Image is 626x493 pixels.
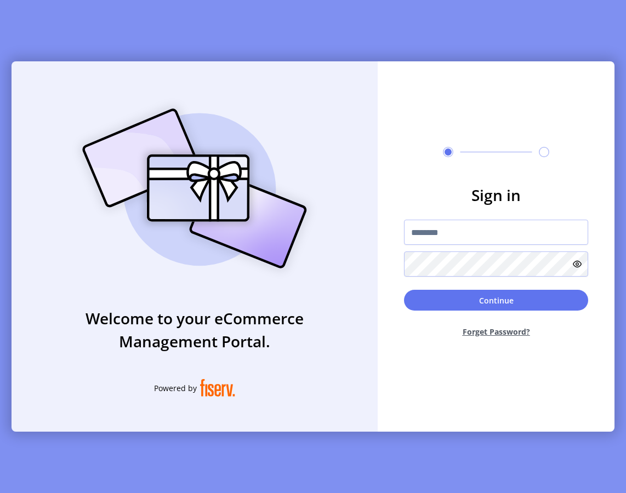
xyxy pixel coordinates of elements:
[404,184,588,207] h3: Sign in
[404,290,588,311] button: Continue
[154,382,197,394] span: Powered by
[404,317,588,346] button: Forget Password?
[66,96,323,280] img: card_Illustration.svg
[12,307,378,353] h3: Welcome to your eCommerce Management Portal.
